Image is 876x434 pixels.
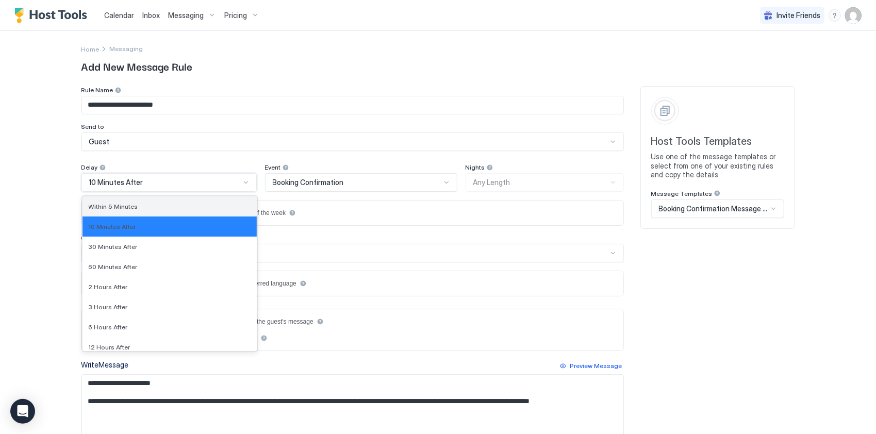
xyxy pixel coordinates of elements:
[142,11,160,20] span: Inbox
[651,152,784,179] span: Use one of the message templates or select from one of your existing rules and copy the details
[651,135,784,148] span: Host Tools Templates
[81,359,129,370] div: Write Message
[110,45,143,53] div: Breadcrumb
[81,43,100,54] a: Home
[224,11,247,20] span: Pricing
[81,43,100,54] div: Breadcrumb
[466,163,485,171] span: Nights
[89,243,138,251] span: 30 Minutes After
[90,318,615,326] div: useAI
[102,318,313,325] div: Use AI to customize your automated response based on the guest's message
[90,279,615,288] div: languagesEnabled
[89,343,130,351] span: 12 Hours After
[89,178,143,187] span: 10 Minutes After
[829,9,841,22] div: menu
[90,209,615,217] div: isLimited
[81,45,100,53] span: Home
[89,137,110,146] span: Guest
[659,204,768,213] span: Booking Confirmation Message Template
[81,234,109,242] span: Channels
[651,190,713,197] span: Message Templates
[102,335,257,342] div: Don't send this message if a last-minute message is sent
[558,360,624,372] button: Preview Message
[89,223,136,230] span: 10 Minutes After
[168,11,204,20] span: Messaging
[570,361,622,371] div: Preview Message
[89,203,138,210] span: Within 5 Minutes
[10,399,35,424] div: Open Intercom Messenger
[81,58,795,74] span: Add New Message Rule
[89,263,138,271] span: 60 Minutes After
[104,11,134,20] span: Calendar
[82,96,623,114] input: Input Field
[81,163,98,171] span: Delay
[265,163,281,171] span: Event
[776,11,820,20] span: Invite Friends
[104,10,134,21] a: Calendar
[102,280,296,287] div: Send a different message depending on the guest's preferred language
[142,10,160,21] a: Inbox
[81,86,113,94] span: Rule Name
[90,334,615,342] div: disableIfLastMinute
[14,8,92,23] a: Host Tools Logo
[89,283,128,291] span: 2 Hours After
[845,7,862,24] div: User profile
[89,303,128,311] span: 3 Hours After
[110,45,143,53] span: Messaging
[89,323,128,331] span: 6 Hours After
[81,123,105,130] span: Send to
[273,178,344,187] span: Booking Confirmation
